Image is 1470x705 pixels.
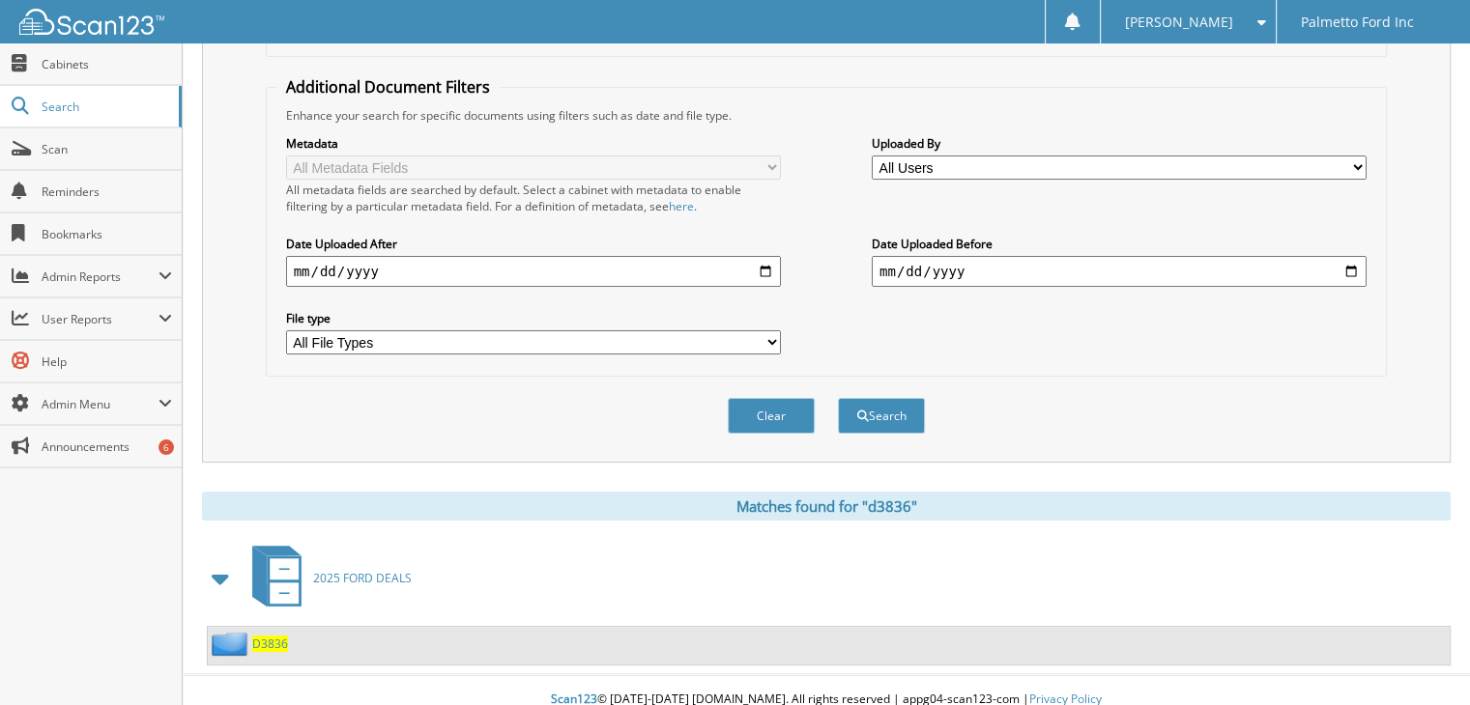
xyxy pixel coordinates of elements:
[1373,612,1470,705] iframe: Chat Widget
[313,570,412,586] span: 2025 FORD DEALS
[669,198,694,214] a: here
[728,398,815,434] button: Clear
[286,135,781,152] label: Metadata
[286,182,781,214] div: All metadata fields are searched by default. Select a cabinet with metadata to enable filtering b...
[42,353,172,370] span: Help
[286,256,781,287] input: start
[872,236,1367,252] label: Date Uploaded Before
[42,268,159,285] span: Admin Reports
[42,141,172,157] span: Scan
[202,492,1451,521] div: Matches found for "d3836"
[241,540,412,616] a: 2025 FORD DEALS
[159,439,174,455] div: 6
[276,107,1377,124] div: Enhance your search for specific documents using filters such as date and file type.
[1301,16,1414,28] span: Palmetto Ford Inc
[42,438,172,455] span: Announcements
[42,99,169,115] span: Search
[276,76,500,98] legend: Additional Document Filters
[42,226,172,242] span: Bookmarks
[19,9,164,35] img: scan123-logo-white.svg
[42,396,159,412] span: Admin Menu
[286,236,781,252] label: Date Uploaded After
[252,635,288,652] a: D3836
[872,135,1367,152] label: Uploaded By
[838,398,925,434] button: Search
[1125,16,1233,28] span: [PERSON_NAME]
[286,310,781,326] label: File type
[42,311,159,327] span: User Reports
[42,56,172,72] span: Cabinets
[212,632,252,656] img: folder2.png
[42,183,172,200] span: Reminders
[872,256,1367,287] input: end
